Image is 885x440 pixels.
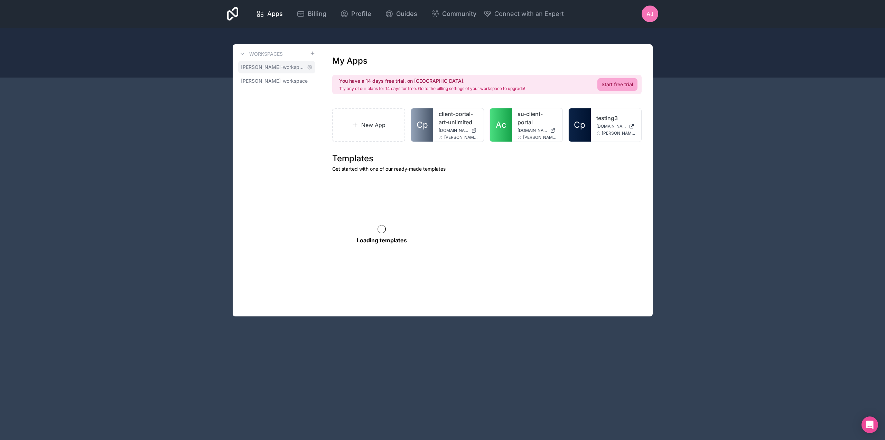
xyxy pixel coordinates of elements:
[332,55,367,66] h1: My Apps
[596,114,636,122] a: testing3
[597,78,637,91] a: Start free trial
[518,110,557,126] a: au-client-portal
[861,416,878,433] div: Open Intercom Messenger
[426,6,482,21] a: Community
[396,9,417,19] span: Guides
[439,110,478,126] a: client-portal-art-unlimited
[518,128,557,133] a: [DOMAIN_NAME]
[332,153,642,164] h1: Templates
[444,135,478,140] span: [PERSON_NAME][EMAIL_ADDRESS][PERSON_NAME][DOMAIN_NAME]
[569,108,591,142] a: Cp
[518,128,547,133] span: [DOMAIN_NAME]
[238,50,283,58] a: Workspaces
[339,86,525,91] p: Try any of our plans for 14 days for free. Go to the billing settings of your workspace to upgrade!
[417,119,428,131] span: Cp
[291,6,332,21] a: Billing
[380,6,423,21] a: Guides
[490,108,512,142] a: Ac
[339,78,525,84] h2: You have a 14 days free trial, on [GEOGRAPHIC_DATA].
[241,64,304,71] span: [PERSON_NAME]-workspace
[574,119,585,131] span: Cp
[411,108,433,142] a: Cp
[523,135,557,140] span: [PERSON_NAME][EMAIL_ADDRESS][PERSON_NAME][DOMAIN_NAME]
[351,9,371,19] span: Profile
[267,9,283,19] span: Apps
[439,128,468,133] span: [DOMAIN_NAME]
[332,165,642,172] p: Get started with one of our ready-made templates
[238,75,315,87] a: [PERSON_NAME]-workspace
[646,10,653,18] span: AJ
[332,108,406,142] a: New App
[596,124,626,129] span: [DOMAIN_NAME]
[602,131,636,136] span: [PERSON_NAME][EMAIL_ADDRESS][PERSON_NAME][DOMAIN_NAME]
[238,61,315,73] a: [PERSON_NAME]-workspace
[494,9,564,19] span: Connect with an Expert
[596,124,636,129] a: [DOMAIN_NAME]
[251,6,288,21] a: Apps
[241,78,308,84] span: [PERSON_NAME]-workspace
[357,236,407,244] p: Loading templates
[335,6,377,21] a: Profile
[483,9,564,19] button: Connect with an Expert
[442,9,476,19] span: Community
[308,9,326,19] span: Billing
[439,128,478,133] a: [DOMAIN_NAME]
[496,119,506,131] span: Ac
[249,51,283,57] h3: Workspaces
